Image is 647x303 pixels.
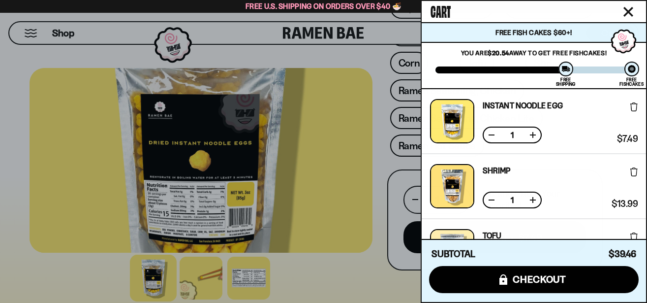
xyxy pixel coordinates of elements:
[495,28,572,37] span: Free Fish Cakes $60+!
[435,49,632,57] p: You are away to get Free Fishcakes!
[483,101,563,109] a: Instant Noodle Egg
[513,274,566,285] span: checkout
[617,135,638,143] span: $7.49
[429,266,639,293] button: checkout
[612,200,638,208] span: $13.99
[431,249,475,259] h4: Subtotal
[609,248,636,260] span: $39.46
[431,0,451,20] span: Cart
[556,77,575,86] div: Free Shipping
[504,196,520,204] span: 1
[621,4,636,19] button: Close cart
[483,232,501,239] a: Tofu
[483,167,511,174] a: Shrimp
[488,49,509,57] strong: $20.54
[504,131,520,139] span: 1
[619,77,644,86] div: Free Fishcakes
[246,1,401,11] span: Free U.S. Shipping on Orders over $40 🍜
